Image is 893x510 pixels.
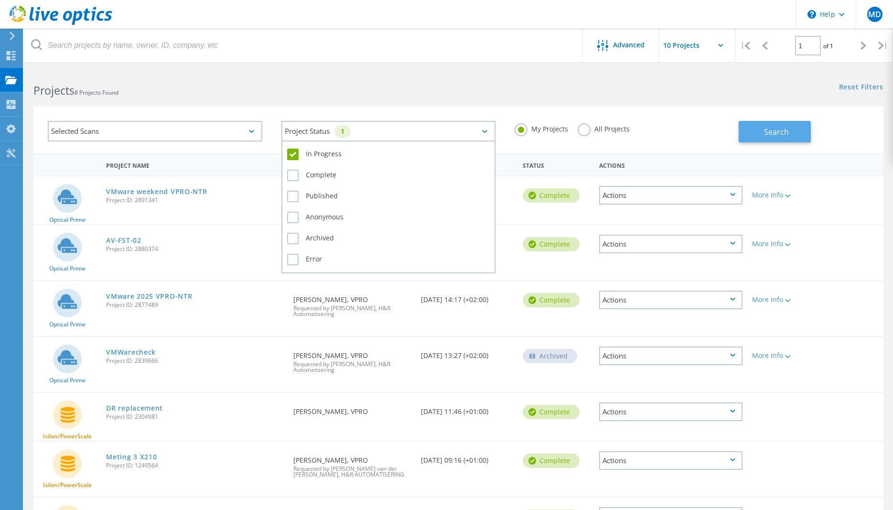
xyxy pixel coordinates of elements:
a: Reset Filters [839,84,883,92]
a: Live Optics Dashboard [10,20,112,27]
a: AV-FST-02 [106,237,141,244]
label: Error [287,254,490,265]
div: More Info [752,296,810,303]
div: [DATE] 09:16 (+01:00) [416,442,518,473]
div: [PERSON_NAME], VPRO [289,393,416,424]
div: Actions [599,347,742,365]
div: Actions [599,235,742,253]
b: Projects [33,83,75,98]
div: More Info [752,192,810,198]
span: Project ID: 2839666 [106,358,283,364]
span: Project ID: 2304981 [106,414,283,420]
label: Archived [287,233,490,244]
span: Project ID: 1249564 [106,463,283,468]
span: 8 Projects Found [75,88,118,97]
input: Search projects by name, owner, ID, company, etc [24,29,583,62]
div: Actions [599,186,742,205]
div: | [735,29,755,63]
a: VMware 2025 VPRO-NTR [106,293,192,300]
span: Isilon/PowerScale [43,482,92,488]
div: Actions [594,156,747,174]
div: [PERSON_NAME], VPRO [289,281,416,326]
span: of 1 [823,42,833,50]
span: Optical Prime [49,217,86,223]
div: Complete [523,188,580,203]
span: Requested by [PERSON_NAME], H&R Automatisering [293,361,411,373]
span: Project ID: 2880374 [106,246,283,252]
div: 1 [334,125,351,138]
span: Search [764,127,789,137]
svg: \n [807,10,816,19]
span: MD [868,11,881,18]
a: VMWarecheck [106,349,156,356]
label: Anonymous [287,212,490,223]
label: All Projects [578,123,630,132]
label: My Projects [515,123,568,132]
div: [DATE] 13:27 (+02:00) [416,337,518,369]
div: [DATE] 14:17 (+02:00) [416,281,518,313]
div: Project Status [281,121,496,141]
div: | [873,29,893,63]
span: Project ID: 2877489 [106,302,283,308]
div: Complete [523,405,580,419]
span: Advanced [613,42,645,48]
span: Optical Prime [49,322,86,327]
div: Actions [599,402,742,421]
div: Archived [523,349,577,363]
span: Optical Prime [49,378,86,383]
div: Actions [599,451,742,470]
span: Requested by [PERSON_NAME], H&R Automatisering [293,305,411,317]
button: Search [739,121,811,142]
label: Published [287,191,490,202]
div: Project Name [101,156,288,174]
span: Project ID: 2891341 [106,197,283,203]
span: Optical Prime [49,266,86,271]
label: Complete [287,170,490,181]
a: Meting 3 X210 [106,454,157,460]
div: [DATE] 11:46 (+01:00) [416,393,518,424]
span: Isilon/PowerScale [43,434,92,439]
a: DR replacement [106,405,163,412]
div: Complete [523,454,580,468]
div: Actions [599,291,742,309]
span: Requested by [PERSON_NAME] van der [PERSON_NAME], H&R AUTOMATISERING [293,466,411,477]
div: More Info [752,240,810,247]
label: In Progress [287,149,490,160]
div: Selected Scans [48,121,262,141]
div: Complete [523,237,580,251]
div: [PERSON_NAME], VPRO [289,337,416,382]
div: Complete [523,293,580,307]
div: More Info [752,352,810,359]
div: Status [518,156,594,174]
div: [PERSON_NAME], VPRO [289,442,416,487]
a: VMware weekend VPRO-NTR [106,188,207,195]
